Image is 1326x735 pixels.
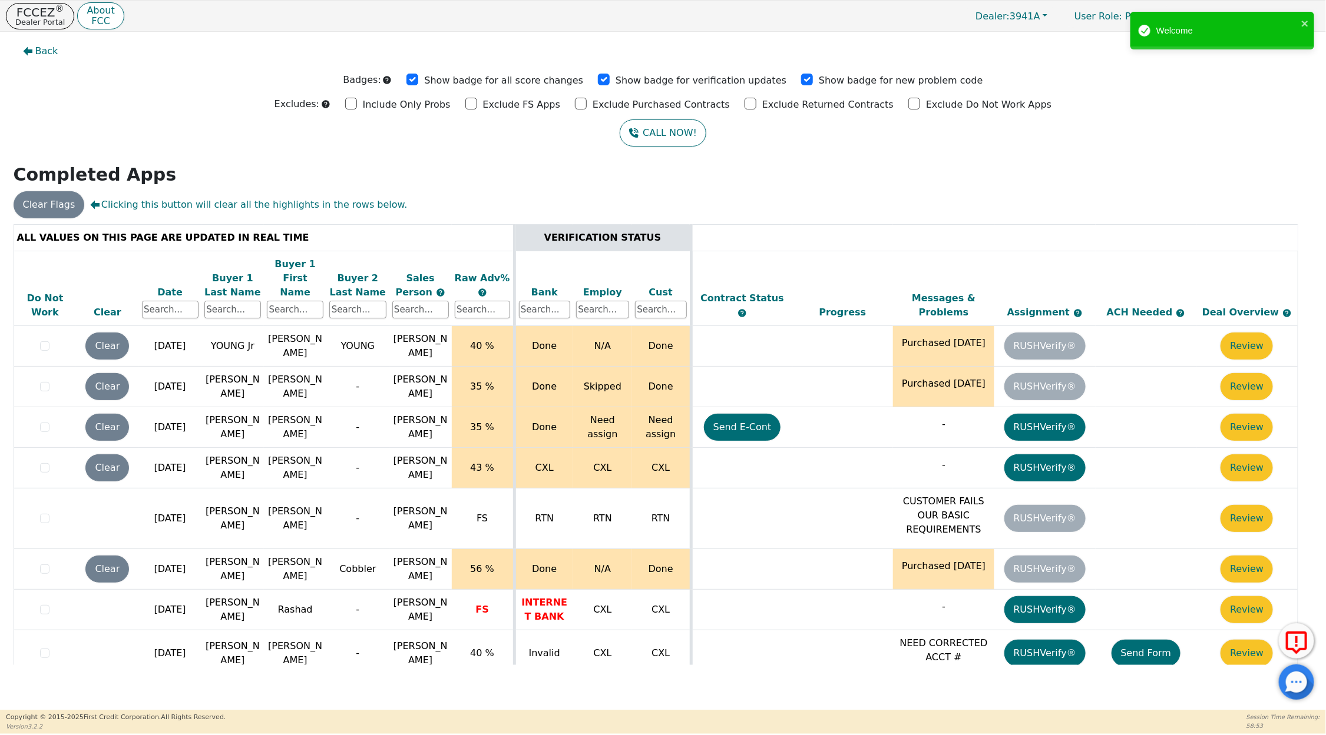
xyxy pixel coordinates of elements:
td: [DATE] [139,326,201,367]
p: Purchased [DATE] [896,559,991,573]
p: FCCEZ [15,6,65,18]
button: close [1301,16,1310,30]
button: Review [1221,414,1273,441]
td: [DATE] [139,367,201,407]
p: - [896,600,991,614]
td: Cobbler [326,549,389,590]
p: Exclude FS Apps [483,98,561,112]
input: Search... [329,301,386,318]
button: AboutFCC [77,2,124,30]
input: Search... [392,301,449,318]
td: Invalid [514,630,573,677]
input: Search... [142,301,199,318]
td: Done [514,367,573,407]
td: N/A [573,549,632,590]
p: Show badge for new problem code [819,74,983,88]
button: Clear [85,332,129,360]
td: [PERSON_NAME] [264,367,326,407]
td: [PERSON_NAME] [264,407,326,448]
td: [PERSON_NAME] [201,590,264,630]
td: [DATE] [139,407,201,448]
button: Clear [85,454,129,481]
span: Raw Adv% [455,272,510,284]
button: Review [1221,556,1273,583]
div: Do Not Work [17,291,74,320]
td: CXL [573,630,632,677]
span: Clicking this button will clear all the highlights in the rows below. [90,198,407,212]
td: [PERSON_NAME] [201,549,264,590]
p: Version 3.2.2 [6,722,226,731]
span: Sales Person [396,272,436,298]
p: Primary [1063,5,1173,28]
p: Session Time Remaining: [1246,713,1320,721]
p: Purchased [DATE] [896,336,991,350]
span: 43 % [470,462,494,473]
td: Done [632,326,691,367]
button: 3941A:[PERSON_NAME] [1176,7,1320,25]
p: - [896,417,991,431]
span: Assignment [1007,307,1073,318]
td: [DATE] [139,448,201,488]
td: - [326,590,389,630]
p: FCC [87,16,114,26]
td: [PERSON_NAME] [201,630,264,677]
span: [PERSON_NAME] [393,597,448,622]
a: Dealer:3941A [963,7,1060,25]
button: Send Form [1112,640,1181,667]
span: Back [35,44,58,58]
div: Welcome [1156,24,1298,38]
td: CXL [573,448,632,488]
span: FS [475,604,488,615]
td: N/A [573,326,632,367]
div: Buyer 1 Last Name [204,271,261,300]
p: Exclude Do Not Work Apps [926,98,1051,112]
td: [PERSON_NAME] [264,549,326,590]
td: CXL [573,590,632,630]
button: Review [1221,505,1273,532]
input: Search... [267,301,323,318]
td: [DATE] [139,488,201,549]
a: User Role: Primary [1063,5,1173,28]
td: Done [514,549,573,590]
td: - [326,630,389,677]
button: CALL NOW! [620,119,706,147]
button: Review [1221,454,1273,481]
button: Review [1221,373,1273,400]
p: Copyright © 2015- 2025 First Credit Corporation. [6,713,226,723]
td: Done [632,549,691,590]
button: Clear [85,373,129,400]
td: RTN [632,488,691,549]
div: Progress [795,305,891,320]
button: Back [14,38,68,65]
strong: Completed Apps [14,164,177,185]
p: Show badge for verification updates [616,74,786,88]
input: Search... [635,301,687,318]
button: Review [1221,332,1273,360]
div: Bank [519,285,571,300]
td: - [326,367,389,407]
div: Employ [576,285,629,300]
td: [DATE] [139,549,201,590]
p: NEED CORRECTED ACCT # [896,636,991,664]
span: 35 % [470,381,494,392]
button: RUSHVerify® [1004,640,1086,667]
div: Buyer 2 Last Name [329,271,386,300]
input: Search... [519,301,571,318]
p: Show badge for all score changes [424,74,583,88]
td: [PERSON_NAME] [201,488,264,549]
span: All Rights Reserved. [161,713,226,721]
button: RUSHVerify® [1004,454,1086,481]
button: Clear [85,556,129,583]
span: [PERSON_NAME] [393,333,448,358]
td: [PERSON_NAME] [201,407,264,448]
input: Search... [455,301,510,318]
div: Cust [635,285,687,300]
p: - [896,458,991,472]
td: [PERSON_NAME] [264,630,326,677]
div: ALL VALUES ON THIS PAGE ARE UPDATED IN REAL TIME [17,231,510,245]
td: CXL [632,448,691,488]
p: Dealer Portal [15,18,65,26]
td: RTN [573,488,632,549]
